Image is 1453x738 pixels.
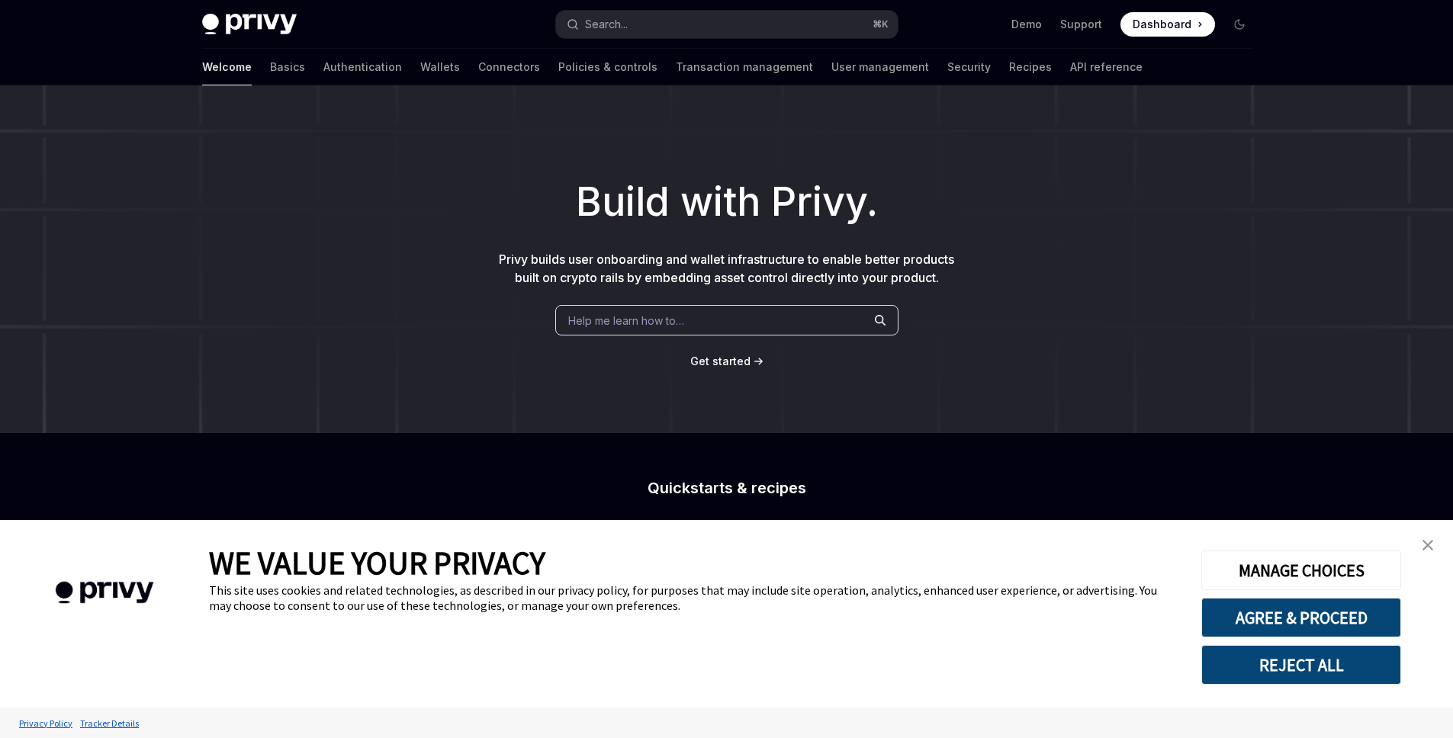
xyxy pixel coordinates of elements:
[831,49,929,85] a: User management
[202,14,297,35] img: dark logo
[1422,540,1433,550] img: close banner
[76,710,143,736] a: Tracker Details
[873,18,889,30] span: ⌘ K
[947,49,991,85] a: Security
[24,172,1429,232] h1: Build with Privy.
[556,11,898,38] button: Open search
[1413,530,1443,560] a: close banner
[458,480,995,496] h2: Quickstarts & recipes
[15,710,76,736] a: Privacy Policy
[676,49,813,85] a: Transaction management
[1060,17,1102,32] a: Support
[209,582,1178,613] div: This site uses cookies and related technologies, as described in our privacy policy, for purposes...
[1011,17,1042,32] a: Demo
[690,355,751,367] span: Get started
[1201,550,1401,590] button: MANAGE CHOICES
[209,543,545,582] span: WE VALUE YOUR PRIVACY
[690,354,751,369] a: Get started
[202,49,252,85] a: Welcome
[568,313,684,329] span: Help me learn how to…
[478,49,540,85] a: Connectors
[270,49,305,85] a: Basics
[23,560,186,626] img: company logo
[1201,645,1401,685] button: REJECT ALL
[1070,49,1143,85] a: API reference
[585,15,628,34] div: Search...
[323,49,402,85] a: Authentication
[420,49,460,85] a: Wallets
[558,49,657,85] a: Policies & controls
[1009,49,1052,85] a: Recipes
[1120,12,1215,37] a: Dashboard
[1133,17,1191,32] span: Dashboard
[499,252,954,285] span: Privy builds user onboarding and wallet infrastructure to enable better products built on crypto ...
[1201,598,1401,637] button: AGREE & PROCEED
[1227,12,1252,37] button: Toggle dark mode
